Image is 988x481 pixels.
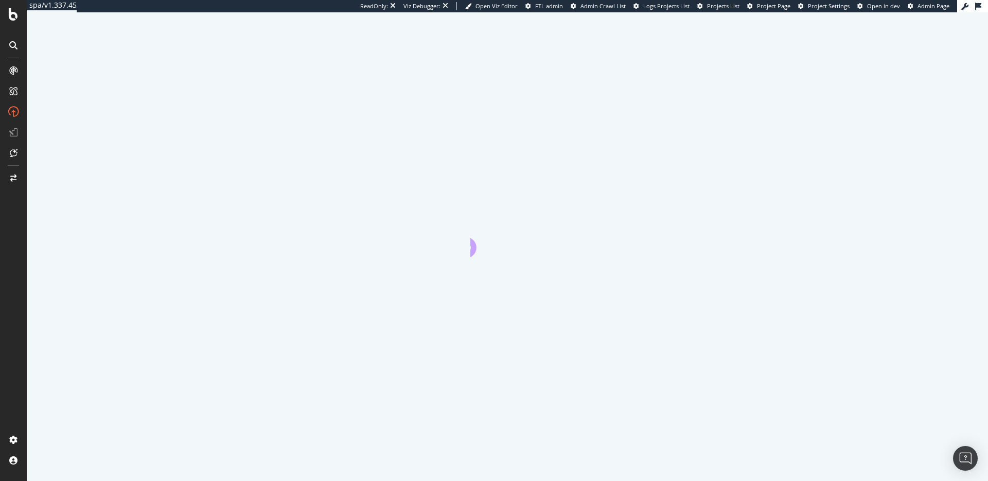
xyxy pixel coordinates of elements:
a: Projects List [697,2,739,10]
div: animation [470,220,544,257]
div: ReadOnly: [360,2,388,10]
span: Logs Projects List [643,2,690,10]
a: Admin Page [908,2,949,10]
span: Open in dev [867,2,900,10]
span: Admin Page [918,2,949,10]
a: Admin Crawl List [571,2,626,10]
a: Project Page [747,2,790,10]
a: Logs Projects List [633,2,690,10]
a: Open in dev [857,2,900,10]
span: Project Settings [808,2,850,10]
span: Project Page [757,2,790,10]
span: Projects List [707,2,739,10]
span: Admin Crawl List [580,2,626,10]
div: Viz Debugger: [403,2,440,10]
div: Open Intercom Messenger [953,446,978,471]
span: Open Viz Editor [475,2,518,10]
a: FTL admin [525,2,563,10]
span: FTL admin [535,2,563,10]
a: Project Settings [798,2,850,10]
a: Open Viz Editor [465,2,518,10]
